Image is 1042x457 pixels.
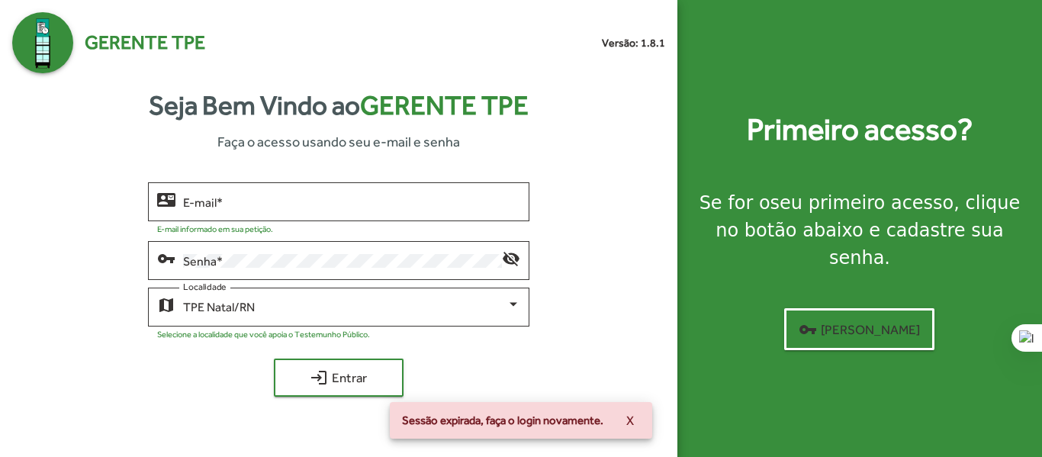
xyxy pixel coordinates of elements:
[784,308,934,350] button: [PERSON_NAME]
[217,131,460,152] span: Faça o acesso usando seu e-mail e senha
[602,35,665,51] small: Versão: 1.8.1
[402,413,603,428] span: Sessão expirada, faça o login novamente.
[696,189,1024,272] div: Se for o , clique no botão abaixo e cadastre sua senha.
[288,364,390,391] span: Entrar
[157,190,175,208] mat-icon: contact_mail
[157,224,273,233] mat-hint: E-mail informado em sua petição.
[310,368,328,387] mat-icon: login
[360,90,529,121] span: Gerente TPE
[799,320,817,339] mat-icon: vpn_key
[157,330,370,339] mat-hint: Selecione a localidade que você apoia o Testemunho Público.
[747,107,973,153] strong: Primeiro acesso?
[85,28,205,57] span: Gerente TPE
[157,249,175,267] mat-icon: vpn_key
[183,300,255,314] span: TPE Natal/RN
[770,192,954,214] strong: seu primeiro acesso
[799,316,920,343] span: [PERSON_NAME]
[157,295,175,314] mat-icon: map
[12,12,73,73] img: Logo Gerente
[626,407,634,434] span: X
[614,407,646,434] button: X
[502,249,520,267] mat-icon: visibility_off
[149,85,529,126] strong: Seja Bem Vindo ao
[274,359,404,397] button: Entrar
